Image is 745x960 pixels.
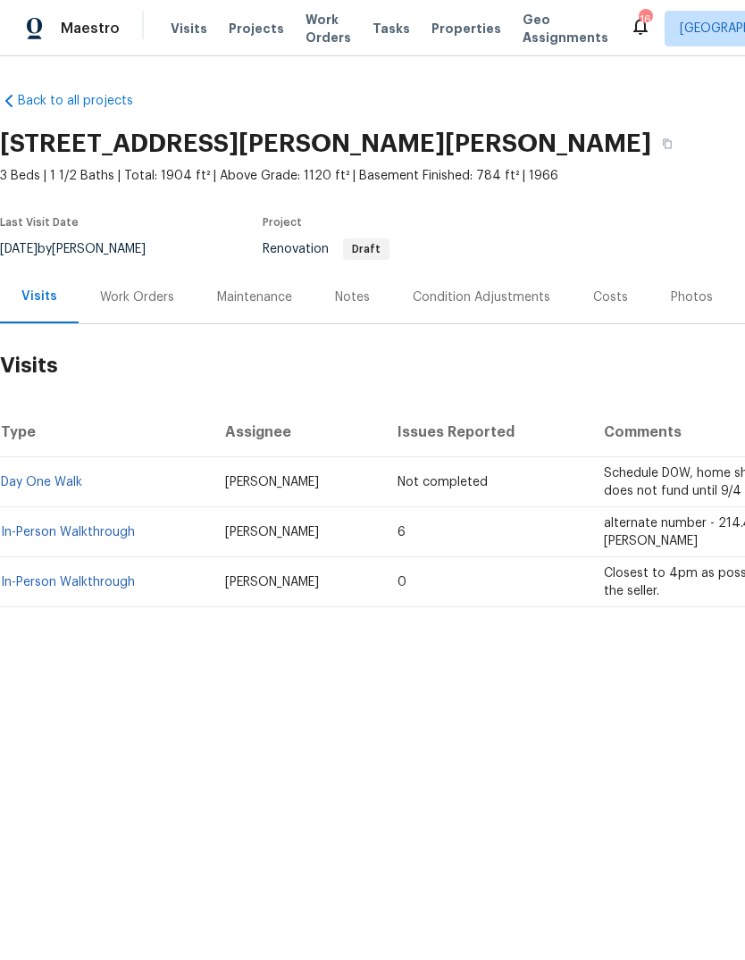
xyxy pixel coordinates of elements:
span: [PERSON_NAME] [225,476,319,488]
div: Visits [21,288,57,305]
span: Renovation [263,243,389,255]
a: In-Person Walkthrough [1,526,135,538]
span: Visits [171,20,207,38]
span: Draft [345,244,388,255]
span: [PERSON_NAME] [225,526,319,538]
span: Tasks [372,22,410,35]
span: Geo Assignments [523,11,608,46]
div: Maintenance [217,288,292,306]
div: Notes [335,288,370,306]
span: Maestro [61,20,120,38]
span: Work Orders [306,11,351,46]
span: 6 [398,526,406,538]
span: Properties [431,20,501,38]
div: Photos [671,288,713,306]
span: Project [263,217,302,228]
div: Costs [593,288,628,306]
div: Condition Adjustments [413,288,550,306]
th: Assignee [211,407,384,457]
span: Not completed [398,476,488,488]
div: 16 [639,11,651,29]
a: Day One Walk [1,476,82,488]
div: Work Orders [100,288,174,306]
a: In-Person Walkthrough [1,576,135,589]
th: Issues Reported [383,407,589,457]
span: Projects [229,20,284,38]
button: Copy Address [651,128,683,160]
span: [PERSON_NAME] [225,576,319,589]
span: 0 [398,576,406,589]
